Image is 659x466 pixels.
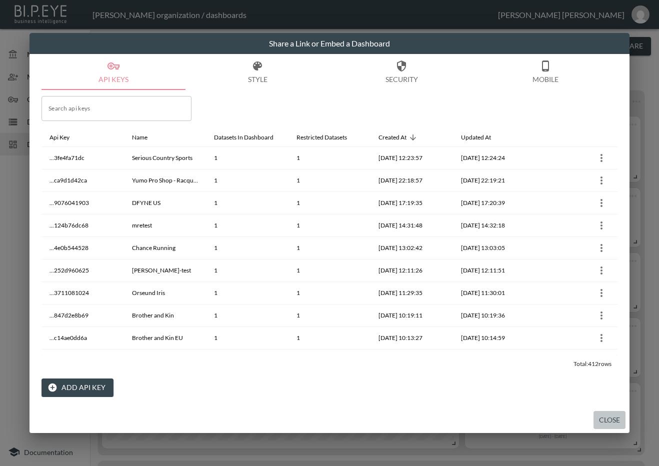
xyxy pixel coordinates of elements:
th: Chance Running [124,237,206,259]
th: Orseund Iris [124,282,206,304]
th: ...3711081024 [41,282,124,304]
div: Restricted Datasets [296,131,347,143]
th: 1 [206,282,288,304]
th: 1 [206,349,288,372]
th: {"key":null,"ref":null,"props":{"row":{"id":"633b987f-78b0-41bb-b1a8-bc3c6c92dcaa","apiKey":"...c... [535,169,617,192]
th: 2025-09-18, 10:08:22 [370,349,453,372]
th: ...19e440f3fd [41,349,124,372]
th: 2025-09-18, 10:14:59 [453,327,535,349]
th: ...9076041903 [41,192,124,214]
span: Created At [378,131,419,143]
th: ...124b76dc68 [41,214,124,237]
th: {"key":null,"ref":null,"props":{"row":{"id":"97571073-4fef-4f0a-9b3d-81002b3fb61d","apiKey":"...9... [535,192,617,214]
th: 1 [288,282,371,304]
th: ...c14ae0dd6a [41,327,124,349]
th: 2025-09-22, 17:19:35 [370,192,453,214]
th: Serious Country Sports [124,147,206,169]
th: 2025-09-22, 12:11:51 [453,259,535,282]
th: 2025-09-22, 22:19:21 [453,169,535,192]
div: Api Key [49,131,69,143]
th: Brother and Kin US [124,349,206,372]
th: ...ca9d1d42ca [41,169,124,192]
span: Api Key [49,131,82,143]
th: DFYNE US [124,192,206,214]
th: 1 [288,327,371,349]
button: Add API Key [41,378,113,397]
th: 1 [288,304,371,327]
th: ...252d960625 [41,259,124,282]
th: ...3fe4fa71dc [41,147,124,169]
th: 1 [288,214,371,237]
th: 1 [206,147,288,169]
th: 2025-09-18, 10:13:27 [370,327,453,349]
th: 2025-09-23, 12:23:57 [370,147,453,169]
th: {"key":null,"ref":null,"props":{"row":{"id":"ebc5acd2-1317-41c3-8af4-b4835364ec54","apiKey":"...1... [535,349,617,372]
button: API Keys [41,54,185,90]
th: 1 [288,147,371,169]
th: {"key":null,"ref":null,"props":{"row":{"id":"ba06e0d0-8db7-4ede-9760-3524602d6643","apiKey":"...2... [535,259,617,282]
th: 1 [206,237,288,259]
th: 1 [288,349,371,372]
span: Name [132,131,160,143]
button: Mobile [473,54,617,90]
th: 1 [288,259,371,282]
th: Brother and Kin [124,304,206,327]
div: Created At [378,131,406,143]
th: 1 [206,304,288,327]
th: Yumo Pro Shop - Racquet Sports Online Store [124,169,206,192]
th: 1 [206,327,288,349]
button: Style [185,54,329,90]
button: more [593,352,609,368]
h2: Share a Link or Embed a Dashboard [29,33,629,54]
button: more [593,285,609,301]
button: more [593,217,609,233]
th: {"key":null,"ref":null,"props":{"row":{"id":"1cd890fd-dddd-4c55-ae29-673c1d1274e8","apiKey":"...3... [535,282,617,304]
th: 1 [206,192,288,214]
th: 2025-09-22, 14:32:18 [453,214,535,237]
th: {"key":null,"ref":null,"props":{"row":{"id":"ae13c4dd-f4e8-473a-a6bc-81d9af31a180","apiKey":"...4... [535,237,617,259]
button: more [593,195,609,211]
th: 2025-09-23, 12:24:24 [453,147,535,169]
button: more [593,262,609,278]
th: 2025-09-19, 11:29:35 [370,282,453,304]
button: more [593,150,609,166]
th: 2025-09-18, 10:19:36 [453,304,535,327]
th: 2025-09-18, 10:08:46 [453,349,535,372]
th: 1 [288,192,371,214]
span: Datasets In Dashboard [214,131,286,143]
button: more [593,330,609,346]
th: 1 [288,169,371,192]
th: 2025-09-18, 10:19:11 [370,304,453,327]
button: more [593,307,609,323]
button: more [593,240,609,256]
span: Restricted Datasets [296,131,360,143]
div: Name [132,131,147,143]
th: 2025-09-22, 22:18:57 [370,169,453,192]
th: 2025-09-22, 13:03:05 [453,237,535,259]
th: 2025-09-22, 12:11:26 [370,259,453,282]
th: mretest [124,214,206,237]
span: Updated At [461,131,504,143]
th: {"key":null,"ref":null,"props":{"row":{"id":"57a28862-2e28-489d-9787-c8321eca1205","apiKey":"...3... [535,147,617,169]
th: 2025-09-22, 13:02:42 [370,237,453,259]
th: 2025-09-22, 17:20:39 [453,192,535,214]
div: Datasets In Dashboard [214,131,273,143]
div: Updated At [461,131,491,143]
th: {"key":null,"ref":null,"props":{"row":{"id":"331f7261-a51c-4f98-ad81-87c5e93ec4f2","apiKey":"...1... [535,214,617,237]
th: ...847d2e8b69 [41,304,124,327]
span: Total: 412 rows [573,360,611,367]
th: felipe-gorgias-test [124,259,206,282]
th: Brother and Kin EU [124,327,206,349]
th: 1 [206,169,288,192]
button: more [593,172,609,188]
button: Close [593,411,625,429]
th: 1 [206,259,288,282]
th: ...4e0b544528 [41,237,124,259]
th: {"key":null,"ref":null,"props":{"row":{"id":"8c6495c2-009b-4c71-9868-d576db83fa70","apiKey":"...c... [535,327,617,349]
th: 2025-09-22, 14:31:48 [370,214,453,237]
button: Security [329,54,473,90]
th: {"key":null,"ref":null,"props":{"row":{"id":"d5305f75-b12b-4c8d-bc04-eee854bdf29c","apiKey":"...8... [535,304,617,327]
th: 2025-09-19, 11:30:01 [453,282,535,304]
th: 1 [288,237,371,259]
th: 1 [206,214,288,237]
